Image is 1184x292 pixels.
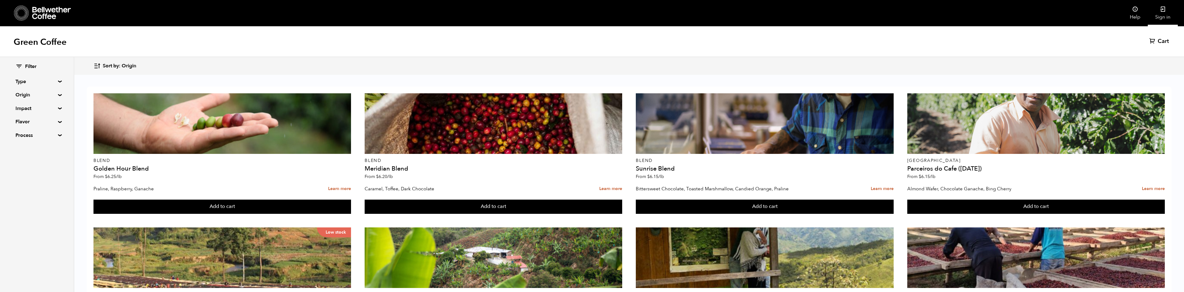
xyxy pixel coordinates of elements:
[93,159,351,163] p: Blend
[93,59,136,73] button: Sort by: Origin
[93,174,122,180] span: From
[1158,38,1169,45] span: Cart
[871,182,894,196] a: Learn more
[907,159,1165,163] p: [GEOGRAPHIC_DATA]
[365,159,622,163] p: Blend
[15,105,58,112] summary: Impact
[105,174,122,180] bdi: 6.25
[647,174,664,180] bdi: 6.15
[636,200,893,214] button: Add to cart
[365,174,393,180] span: From
[930,174,935,180] span: /lb
[15,132,58,139] summary: Process
[317,227,351,237] p: Low stock
[103,63,136,70] span: Sort by: Origin
[647,174,650,180] span: $
[15,118,58,125] summary: Flavor
[636,184,811,193] p: Bittersweet Chocolate, Toasted Marshmallow, Candied Orange, Praline
[14,36,67,48] h1: Green Coffee
[907,200,1165,214] button: Add to cart
[93,227,351,288] a: Low stock
[636,166,893,172] h4: Sunrise Blend
[636,174,664,180] span: From
[365,200,622,214] button: Add to cart
[907,184,1082,193] p: Almond Wafer, Chocolate Ganache, Bing Cherry
[636,159,893,163] p: Blend
[919,174,921,180] span: $
[93,184,269,193] p: Praline, Raspberry, Ganache
[376,174,393,180] bdi: 6.20
[1149,38,1170,45] a: Cart
[365,166,622,172] h4: Meridian Blend
[387,174,393,180] span: /lb
[907,166,1165,172] h4: Parceiros do Cafe ([DATE])
[105,174,107,180] span: $
[1142,182,1165,196] a: Learn more
[599,182,622,196] a: Learn more
[376,174,379,180] span: $
[365,184,540,193] p: Caramel, Toffee, Dark Chocolate
[25,63,37,70] span: Filter
[93,166,351,172] h4: Golden Hour Blend
[116,174,122,180] span: /lb
[907,174,935,180] span: From
[15,91,58,99] summary: Origin
[15,78,58,85] summary: Type
[658,174,664,180] span: /lb
[919,174,935,180] bdi: 6.15
[328,182,351,196] a: Learn more
[93,200,351,214] button: Add to cart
